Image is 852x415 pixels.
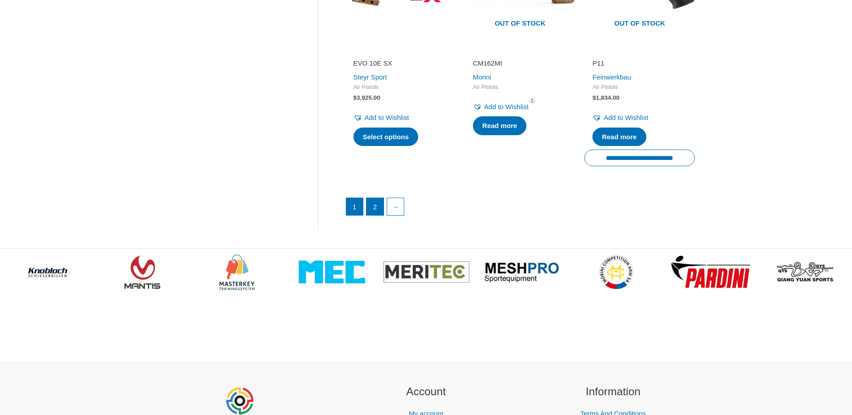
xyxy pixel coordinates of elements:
a: Add to Wishlist [473,101,529,113]
span: Out of stock [591,13,688,34]
span: Air Pistols [592,84,687,91]
h2: P11 [592,59,687,68]
a: Steyr Sport [353,73,387,81]
h2: EVO 10E SX [353,59,448,68]
span: Add to Wishlist [604,114,648,121]
span: $ [592,94,596,101]
h2: Information [531,384,696,400]
iframe: Customer reviews powered by Trustpilot [473,46,567,57]
a: Read more about “P11” [592,128,646,146]
a: Page 2 [366,198,384,215]
a: Select options for “EVO 10E SX” [353,128,419,146]
a: Add to Wishlist [592,111,648,124]
a: Morini [473,73,491,81]
span: Add to Wishlist [365,114,409,121]
h2: Account [344,384,508,400]
iframe: Customer reviews powered by Trustpilot [353,46,448,57]
h2: CM162MI [473,59,567,68]
span: Air Pistols [353,84,448,91]
a: Add to Wishlist [353,111,409,124]
span: Add to Wishlist [484,103,529,110]
a: → [387,198,404,215]
a: EVO 10E SX [353,59,448,71]
span: Air Pistols [473,84,567,91]
bdi: 1,834.00 [592,94,619,101]
span: Out of stock [472,13,569,34]
nav: Product Pagination [345,198,695,220]
span: 1 [529,97,536,104]
a: Feinwerkbau [592,73,631,81]
a: CM162MI [473,59,567,71]
a: Select options for “CM162MI” [473,116,527,135]
span: Page 1 [346,198,363,215]
a: P11 [592,59,687,71]
iframe: Customer reviews powered by Trustpilot [592,46,687,57]
span: $ [353,94,357,101]
bdi: 3,925.00 [353,94,380,101]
